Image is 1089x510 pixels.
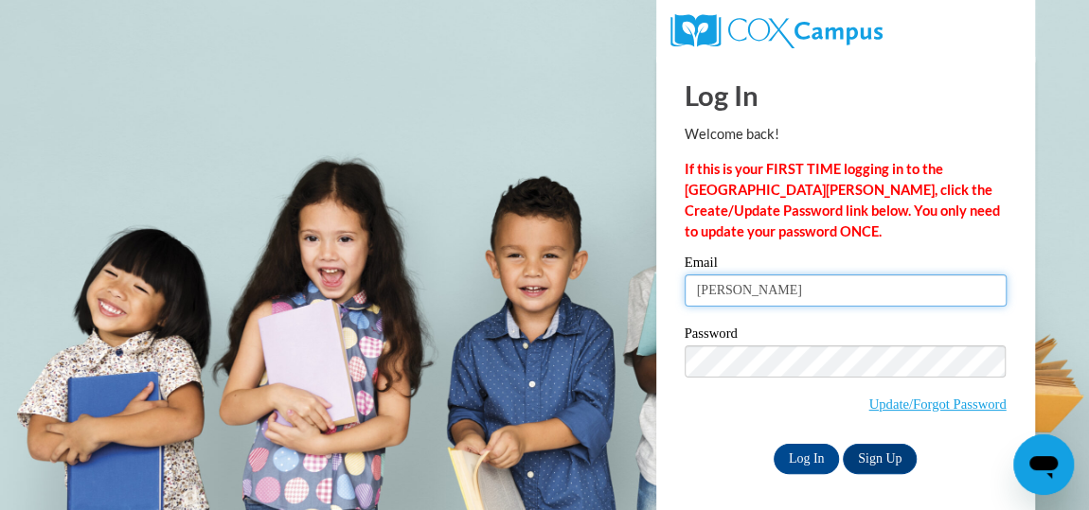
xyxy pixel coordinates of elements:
label: Email [685,255,1007,274]
a: Sign Up [843,444,917,474]
input: Log In [774,444,840,474]
h1: Log In [685,76,1007,114]
label: Password [685,326,1007,345]
iframe: Button to launch messaging window [1013,434,1074,495]
strong: If this is your FIRST TIME logging in to the [GEOGRAPHIC_DATA][PERSON_NAME], click the Create/Upd... [685,161,1000,239]
p: Welcome back! [685,124,1007,145]
a: Update/Forgot Password [868,396,1006,412]
img: COX Campus [670,14,883,48]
